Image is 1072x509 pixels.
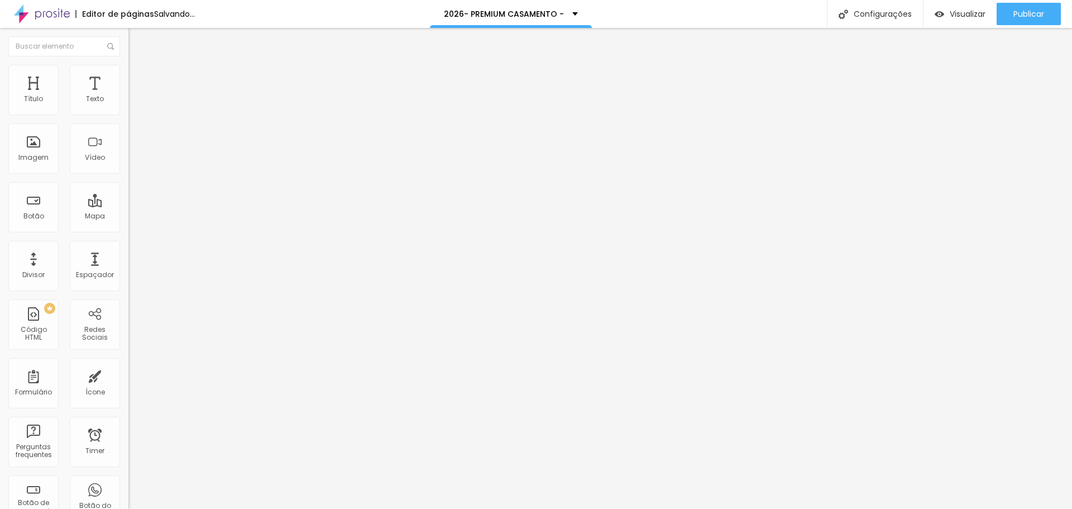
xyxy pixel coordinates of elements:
[923,3,997,25] button: Visualizar
[8,36,120,56] input: Buscar elemento
[154,10,195,18] div: Salvando...
[11,326,55,342] div: Código HTML
[73,326,117,342] div: Redes Sociais
[15,388,52,396] div: Formulário
[11,443,55,459] div: Perguntas frequentes
[85,212,105,220] div: Mapa
[444,10,564,18] p: 2026- PREMIUM CASAMENTO -
[85,388,105,396] div: Ícone
[85,154,105,161] div: Vídeo
[18,154,49,161] div: Imagem
[935,9,944,19] img: view-1.svg
[128,28,1072,509] iframe: Editor
[839,9,848,19] img: Icone
[24,95,43,103] div: Título
[86,95,104,103] div: Texto
[107,43,114,50] img: Icone
[22,271,45,279] div: Divisor
[85,447,104,455] div: Timer
[75,10,154,18] div: Editor de páginas
[997,3,1061,25] button: Publicar
[1013,9,1044,18] span: Publicar
[76,271,114,279] div: Espaçador
[950,9,985,18] span: Visualizar
[23,212,44,220] div: Botão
